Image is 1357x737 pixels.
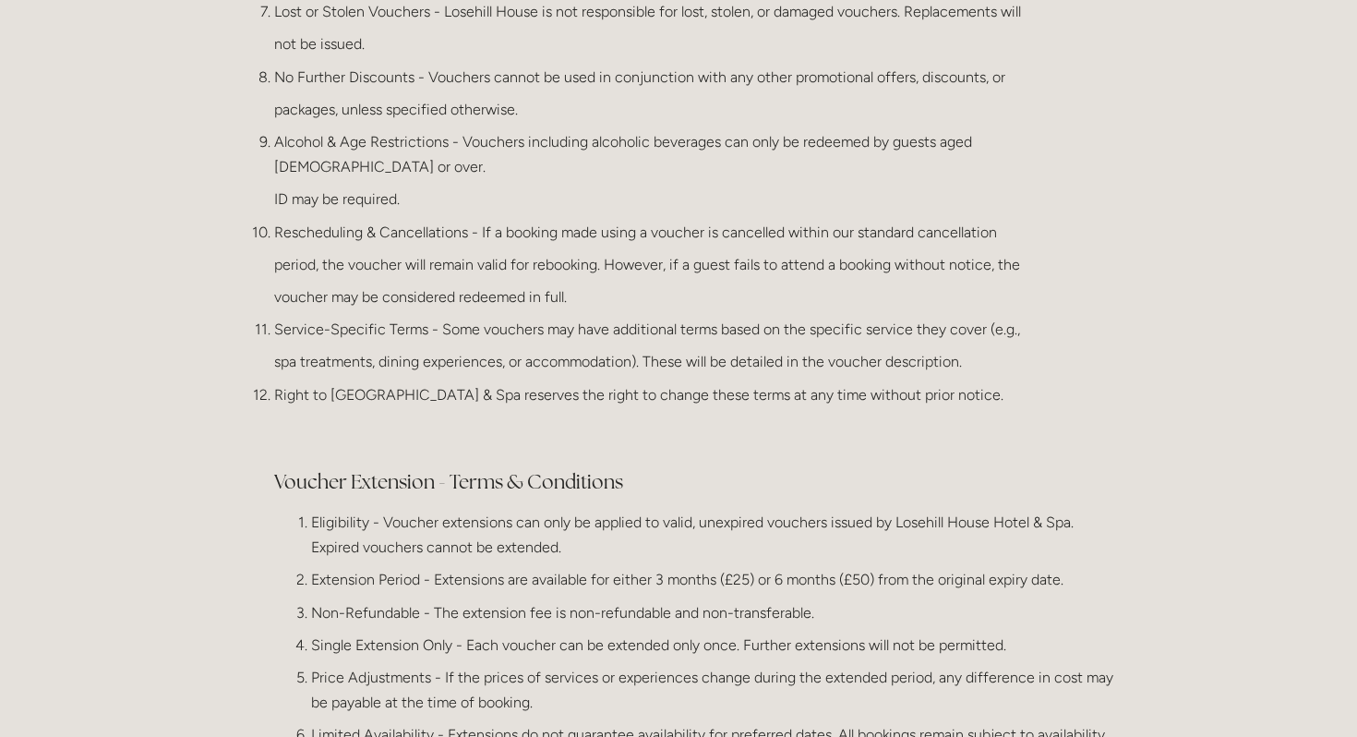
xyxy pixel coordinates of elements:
[311,600,1120,625] p: Non-Refundable - The extension fee is non-refundable and non-transferable.
[274,382,1120,407] p: Right to [GEOGRAPHIC_DATA] & Spa reserves the right to change these terms at any time without pri...
[274,97,1120,122] p: packages, unless specified otherwise.
[311,665,1120,715] p: Price Adjustments - If the prices of services or experiences change during the extended period, a...
[274,187,1120,211] p: ID may be required.
[274,31,1120,56] p: not be issued.
[274,317,1120,342] p: Service-Specific Terms - Some vouchers may have additional terms based on the specific service th...
[274,464,1120,501] h3: Voucher Extension - Terms & Conditions
[311,633,1120,658] p: Single Extension Only - Each voucher can be extended only once. Further extensions will not be pe...
[274,220,1120,245] p: Rescheduling & Cancellations - If a booking made using a voucher is cancelled within our standard...
[311,510,1120,560] p: Eligibility - Voucher extensions can only be applied to valid, unexpired vouchers issued by Loseh...
[274,349,1120,374] p: spa treatments, dining experiences, or accommodation). These will be detailed in the voucher desc...
[274,65,1120,90] p: No Further Discounts - Vouchers cannot be used in conjunction with any other promotional offers, ...
[274,129,1120,179] p: Alcohol & Age Restrictions - Vouchers including alcoholic beverages can only be redeemed by guest...
[311,567,1120,592] p: Extension Period - Extensions are available for either 3 months (£25) or 6 months (£50) from the ...
[274,252,1120,277] p: period, the voucher will remain valid for rebooking. However, if a guest fails to attend a bookin...
[274,284,1120,309] p: voucher may be considered redeemed in full.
